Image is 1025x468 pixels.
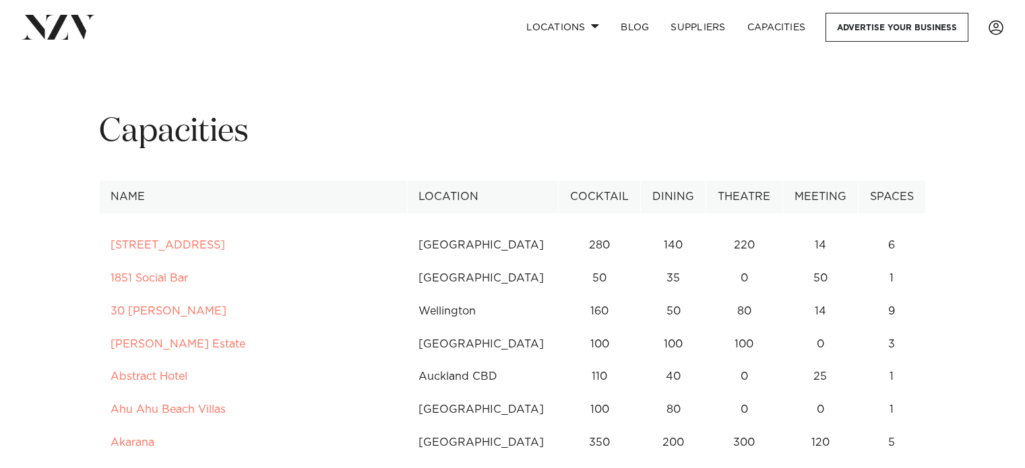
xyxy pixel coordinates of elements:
td: 0 [706,262,782,295]
a: BLOG [610,13,660,42]
td: 100 [558,393,640,426]
a: Ahu Ahu Beach Villas [111,404,226,415]
td: 200 [641,426,706,459]
td: [GEOGRAPHIC_DATA] [408,328,559,361]
td: 100 [641,328,706,361]
td: 14 [782,295,858,328]
a: 30 [PERSON_NAME] [111,306,226,316]
a: Advertise your business [826,13,968,42]
td: 6 [858,229,925,262]
th: Spaces [858,180,925,213]
td: 5 [858,426,925,459]
a: Locations [516,13,610,42]
th: Meeting [782,180,858,213]
a: Abstract Hotel [111,371,187,382]
td: 350 [558,426,640,459]
td: 0 [706,360,782,393]
td: [GEOGRAPHIC_DATA] [408,229,559,262]
a: 1851 Social Bar [111,273,188,283]
td: 220 [706,229,782,262]
th: Theatre [706,180,782,213]
td: 100 [706,328,782,361]
td: 160 [558,295,640,328]
a: [PERSON_NAME] Estate [111,339,245,349]
td: Auckland CBD [408,360,559,393]
td: 110 [558,360,640,393]
a: SUPPLIERS [660,13,736,42]
td: 9 [858,295,925,328]
td: [GEOGRAPHIC_DATA] [408,426,559,459]
td: [GEOGRAPHIC_DATA] [408,262,559,295]
td: [GEOGRAPHIC_DATA] [408,393,559,426]
th: Name [100,180,408,213]
td: 1 [858,360,925,393]
td: 0 [782,393,858,426]
td: 1 [858,262,925,295]
td: 0 [782,328,858,361]
th: Dining [641,180,706,213]
td: 50 [782,262,858,295]
td: 0 [706,393,782,426]
td: 140 [641,229,706,262]
td: Wellington [408,295,559,328]
td: 1 [858,393,925,426]
td: 280 [558,229,640,262]
td: 3 [858,328,925,361]
th: Cocktail [558,180,640,213]
a: [STREET_ADDRESS] [111,240,225,250]
td: 50 [558,262,640,295]
td: 14 [782,229,858,262]
td: 50 [641,295,706,328]
a: Capacities [737,13,817,42]
td: 100 [558,328,640,361]
td: 300 [706,426,782,459]
td: 80 [641,393,706,426]
td: 80 [706,295,782,328]
a: Akarana [111,437,154,448]
td: 25 [782,360,858,393]
td: 120 [782,426,858,459]
td: 40 [641,360,706,393]
img: nzv-logo.png [22,15,95,39]
th: Location [408,180,559,213]
td: 35 [641,262,706,295]
h1: Capacities [99,111,926,154]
